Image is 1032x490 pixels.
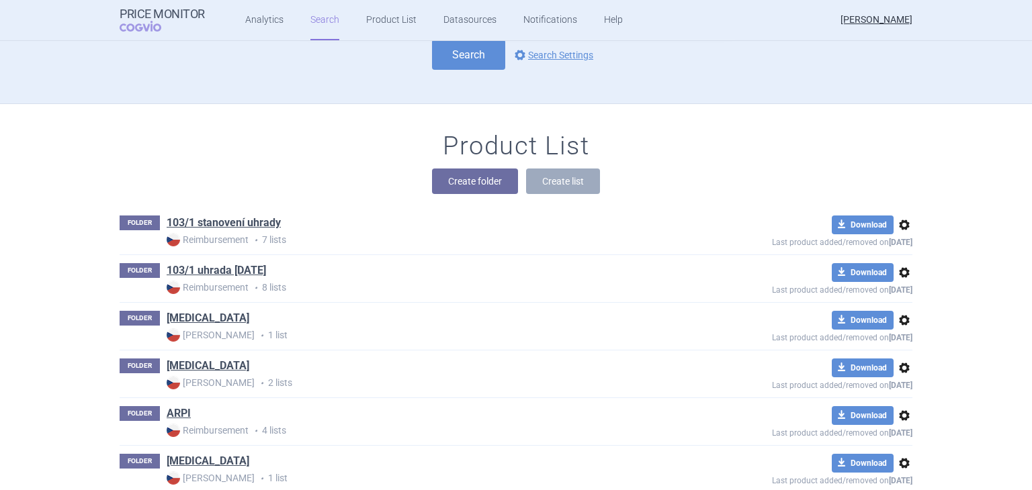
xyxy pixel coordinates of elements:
strong: Reimbursement [167,424,249,437]
p: FOLDER [120,215,160,230]
a: 103/1 stanovení uhrady [167,215,281,230]
a: Search Settings [512,47,593,63]
i: • [255,329,268,342]
p: FOLDER [120,263,160,278]
p: Last product added/removed on [675,234,912,247]
p: Last product added/removed on [675,377,912,390]
p: Last product added/removed on [675,425,912,438]
i: • [255,377,268,390]
p: 4 lists [167,424,675,438]
h1: Androcur [167,311,249,328]
p: FOLDER [120,454,160,469]
img: CZ [167,471,180,485]
button: Create folder [432,168,518,194]
button: Download [832,311,894,330]
p: Last product added/removed on [675,330,912,342]
p: 2 lists [167,376,675,390]
i: • [249,424,262,438]
h1: ARPI [167,406,191,424]
button: Create list [526,168,600,194]
strong: [PERSON_NAME] [167,328,255,342]
i: • [255,472,268,485]
button: Download [832,215,894,234]
p: FOLDER [120,358,160,373]
a: ARPI [167,406,191,421]
a: [MEDICAL_DATA] [167,311,249,326]
h1: Avelox [167,454,249,471]
i: • [249,234,262,247]
button: Search [432,40,505,70]
strong: [PERSON_NAME] [167,471,255,485]
strong: [DATE] [889,381,912,390]
i: • [249,281,262,295]
strong: Price Monitor [120,7,205,21]
button: Download [832,263,894,282]
p: FOLDER [120,406,160,421]
strong: [DATE] [889,238,912,247]
img: CZ [167,424,180,437]
strong: [DATE] [889,428,912,438]
img: CZ [167,281,180,294]
p: 1 list [167,328,675,342]
strong: [DATE] [889,285,912,295]
img: CZ [167,376,180,389]
a: [MEDICAL_DATA] [167,454,249,469]
strong: [PERSON_NAME] [167,376,255,389]
p: 1 list [167,471,675,485]
p: Last product added/removed on [675,473,912,485]
button: Download [832,406,894,425]
h1: 103/1 uhrada 17.6.2024 [167,263,266,281]
a: [MEDICAL_DATA] [167,358,249,373]
button: Download [832,358,894,377]
h1: Product List [443,131,589,162]
strong: Reimbursement [167,281,249,294]
button: Download [832,454,894,473]
strong: [DATE] [889,333,912,342]
p: 7 lists [167,233,675,247]
a: Price MonitorCOGVIO [120,7,205,33]
span: COGVIO [120,21,180,32]
h1: 103/1 stanovení uhrady [167,215,281,233]
p: FOLDER [120,311,160,326]
h1: Angeliq [167,358,249,376]
img: CZ [167,328,180,342]
p: 8 lists [167,281,675,295]
strong: Reimbursement [167,233,249,246]
strong: [DATE] [889,476,912,485]
img: CZ [167,233,180,246]
a: 103/1 uhrada [DATE] [167,263,266,278]
p: Last product added/removed on [675,282,912,295]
